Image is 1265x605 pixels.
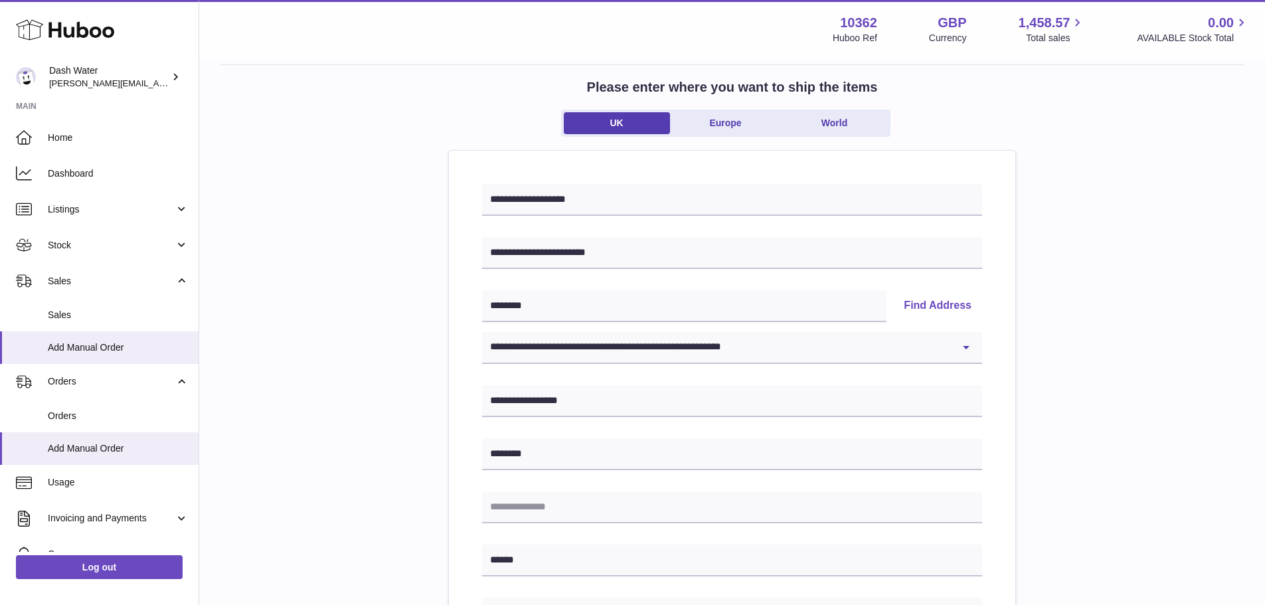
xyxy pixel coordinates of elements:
h2: Please enter where you want to ship the items [587,78,878,96]
span: Cases [48,548,189,561]
a: Log out [16,555,183,579]
span: Add Manual Order [48,341,189,354]
div: Dash Water [49,64,169,90]
span: Usage [48,476,189,489]
strong: 10362 [840,14,877,32]
span: Stock [48,239,175,252]
div: Huboo Ref [833,32,877,44]
a: World [782,112,888,134]
span: Sales [48,275,175,288]
span: Sales [48,309,189,321]
span: Total sales [1026,32,1085,44]
a: UK [564,112,670,134]
span: Invoicing and Payments [48,512,175,525]
span: Listings [48,203,175,216]
button: Find Address [893,290,982,322]
span: Home [48,131,189,144]
span: AVAILABLE Stock Total [1137,32,1249,44]
span: Orders [48,375,175,388]
span: [PERSON_NAME][EMAIL_ADDRESS][DOMAIN_NAME] [49,78,266,88]
span: Dashboard [48,167,189,180]
a: Europe [673,112,779,134]
span: Orders [48,410,189,422]
span: 1,458.57 [1019,14,1070,32]
a: 0.00 AVAILABLE Stock Total [1137,14,1249,44]
img: james@dash-water.com [16,67,36,87]
span: Add Manual Order [48,442,189,455]
span: 0.00 [1208,14,1234,32]
a: 1,458.57 Total sales [1019,14,1086,44]
div: Currency [929,32,967,44]
strong: GBP [938,14,966,32]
